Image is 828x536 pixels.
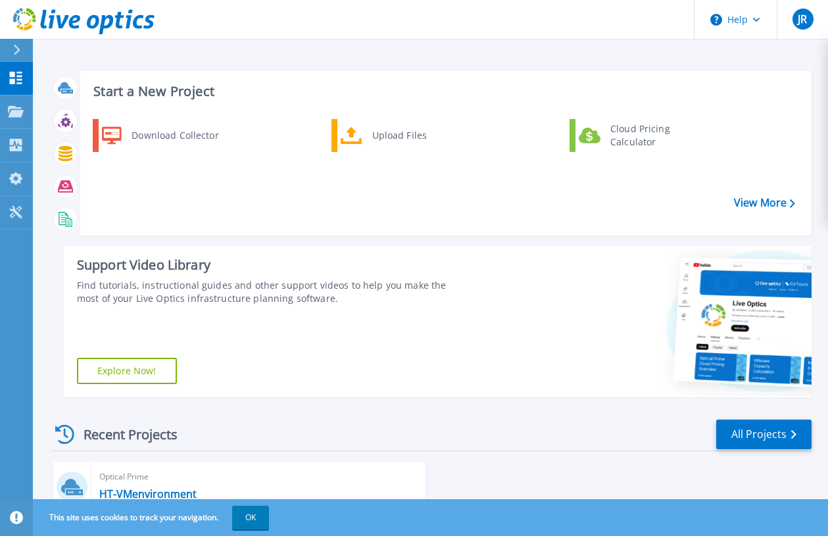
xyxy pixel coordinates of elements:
div: Support Video Library [77,256,466,274]
a: Upload Files [331,119,466,152]
button: OK [232,506,269,529]
h3: Start a New Project [93,84,794,99]
a: View More [734,197,795,209]
div: Cloud Pricing Calculator [604,122,701,149]
div: Download Collector [125,122,224,149]
span: Optical Prime [99,470,418,484]
a: Download Collector [93,119,228,152]
div: Find tutorials, instructional guides and other support videos to help you make the most of your L... [77,279,466,305]
a: HT-VMenvironment [99,487,197,500]
span: This site uses cookies to track your navigation. [36,506,269,529]
a: Explore Now! [77,358,177,384]
a: Cloud Pricing Calculator [570,119,704,152]
span: JR [798,14,807,24]
a: All Projects [716,420,812,449]
div: Upload Files [366,122,463,149]
div: Recent Projects [51,418,195,451]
